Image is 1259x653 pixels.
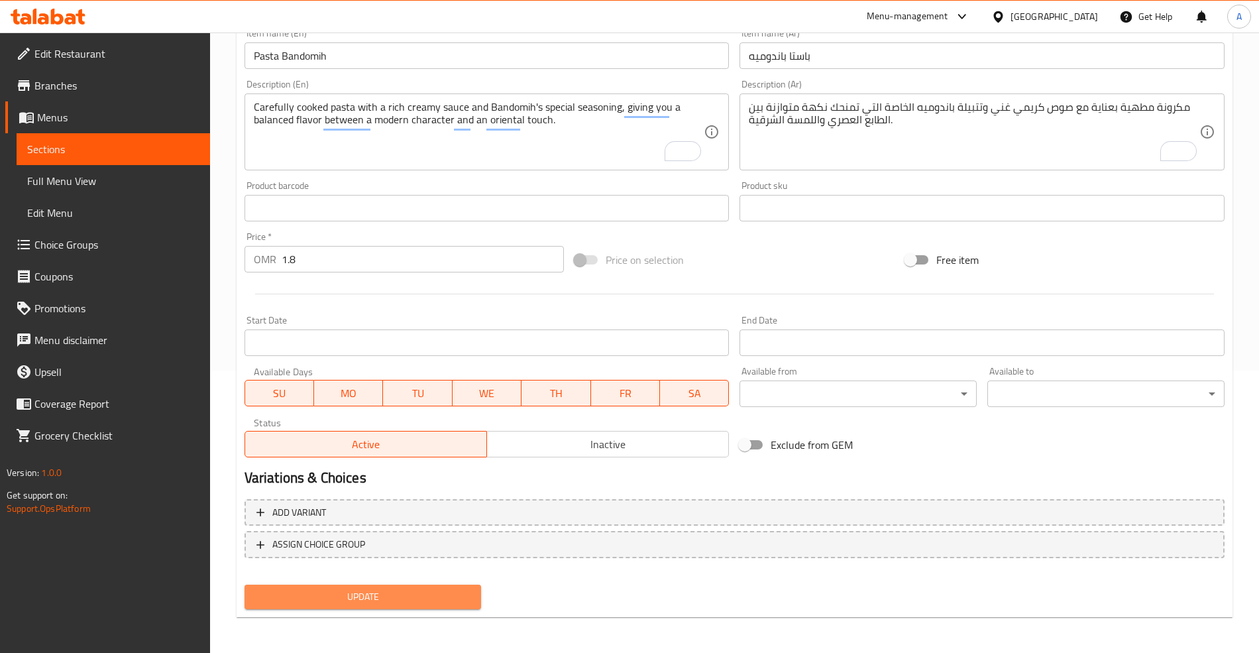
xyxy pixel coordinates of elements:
button: TU [383,380,452,406]
a: Coverage Report [5,388,210,420]
span: Menus [37,109,199,125]
a: Menu disclaimer [5,324,210,356]
input: Please enter price [282,246,564,272]
textarea: To enrich screen reader interactions, please activate Accessibility in Grammarly extension settings [254,101,704,164]
span: Exclude from GEM [771,437,853,453]
button: ASSIGN CHOICE GROUP [245,531,1225,558]
span: Add variant [272,505,326,521]
span: MO [319,384,378,403]
span: Grocery Checklist [34,428,199,444]
a: Menus [5,101,210,133]
a: Choice Groups [5,229,210,261]
input: Please enter product sku [739,195,1225,221]
input: Enter name Ar [739,42,1225,69]
span: Inactive [492,435,724,454]
a: Sections [17,133,210,165]
span: Coverage Report [34,396,199,412]
span: Version: [7,464,39,481]
button: Inactive [486,431,729,457]
span: Edit Menu [27,205,199,221]
span: WE [458,384,516,403]
span: Active [250,435,482,454]
textarea: To enrich screen reader interactions, please activate Accessibility in Grammarly extension settings [749,101,1199,164]
a: Upsell [5,356,210,388]
span: Promotions [34,300,199,316]
input: Enter name En [245,42,730,69]
button: Active [245,431,487,457]
a: Promotions [5,292,210,324]
span: Price on selection [606,252,684,268]
a: Support.OpsPlatform [7,500,91,517]
span: Upsell [34,364,199,380]
input: Please enter product barcode [245,195,730,221]
span: Edit Restaurant [34,46,199,62]
span: 1.0.0 [41,464,62,481]
span: A [1236,9,1242,24]
button: FR [591,380,660,406]
a: Full Menu View [17,165,210,197]
div: ​ [987,381,1225,407]
button: Add variant [245,499,1225,526]
span: SA [665,384,724,403]
span: Sections [27,141,199,157]
p: OMR [254,251,276,267]
span: Coupons [34,268,199,284]
button: WE [453,380,521,406]
div: ​ [739,381,977,407]
a: Edit Restaurant [5,38,210,70]
span: Update [255,589,471,605]
span: Free item [936,252,979,268]
span: Get support on: [7,487,68,504]
h2: Variations & Choices [245,468,1225,488]
button: SA [660,380,729,406]
span: Branches [34,78,199,93]
span: FR [596,384,655,403]
span: ASSIGN CHOICE GROUP [272,536,365,553]
a: Edit Menu [17,197,210,229]
a: Grocery Checklist [5,420,210,451]
div: [GEOGRAPHIC_DATA] [1011,9,1098,24]
button: Update [245,585,482,609]
button: MO [314,380,383,406]
button: TH [521,380,590,406]
a: Coupons [5,261,210,292]
span: SU [250,384,309,403]
span: TU [388,384,447,403]
span: Full Menu View [27,173,199,189]
button: SU [245,380,314,406]
span: TH [527,384,585,403]
div: Menu-management [867,9,948,25]
span: Menu disclaimer [34,332,199,348]
a: Branches [5,70,210,101]
span: Choice Groups [34,237,199,253]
